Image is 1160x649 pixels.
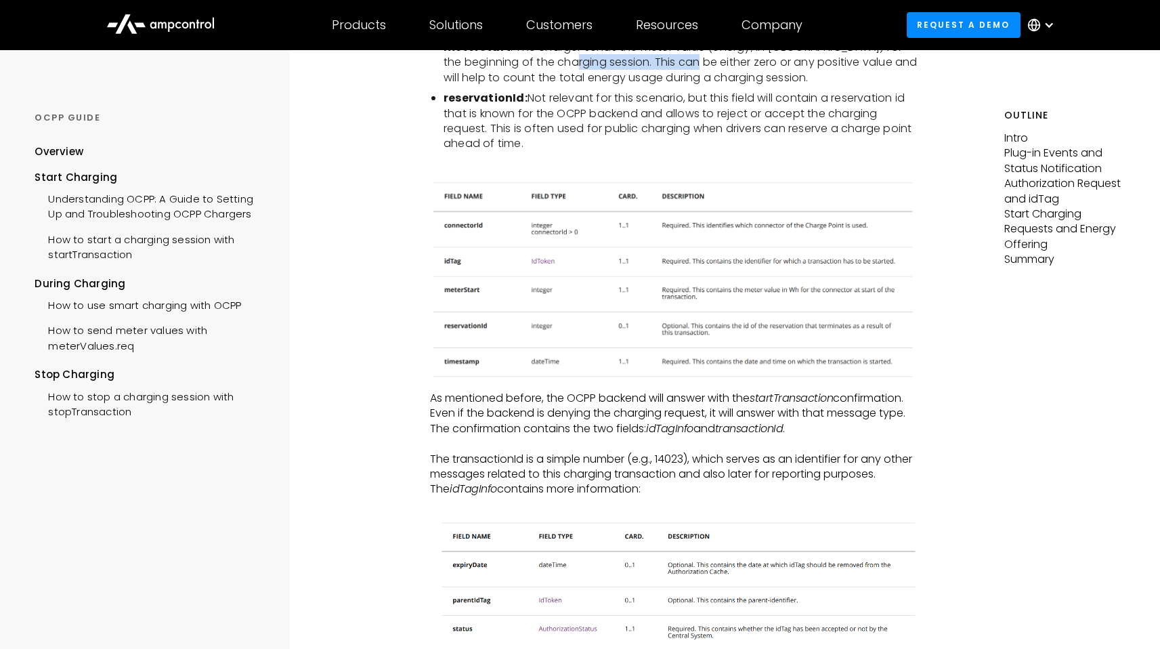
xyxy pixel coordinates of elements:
[332,18,386,33] div: Products
[742,18,802,33] div: Company
[526,18,593,33] div: Customers
[35,276,267,291] div: During Charging
[1004,146,1125,176] p: Plug-in Events and Status Notification
[429,18,483,33] div: Solutions
[636,18,698,33] div: Resources
[907,12,1021,37] a: Request a demo
[444,40,922,85] li: : The charger sends the meter value (energy, in [GEOGRAPHIC_DATA]) for the beginning of the charg...
[1004,207,1125,252] p: Start Charging Requests and Energy Offering
[430,436,922,451] p: ‍
[35,170,267,185] div: Start Charging
[1004,131,1125,146] p: Intro
[444,90,528,106] strong: reservationId:
[444,91,922,152] li: Not relevant for this scenario, but this field will contain a reservation id that is known for th...
[646,421,693,436] em: idTagInfo
[35,291,241,316] a: How to use smart charging with OCPP
[430,177,922,384] img: OCPP StartTransaction.conf fields
[715,421,783,436] em: transactionId
[1004,252,1125,267] p: Summary
[35,185,267,226] a: Understanding OCPP: A Guide to Setting Up and Troubleshooting OCPP Chargers
[430,497,922,512] p: ‍
[750,390,833,406] em: startTransaction
[430,391,922,436] p: As mentioned before, the OCPP backend will answer with the confirmation. Even if the backend is d...
[1004,176,1125,207] p: Authorization Request and idTag
[35,144,83,159] div: Overview
[35,144,83,169] a: Overview
[35,316,267,357] a: How to send meter values with meterValues.req
[35,226,267,266] a: How to start a charging session with startTransaction
[1004,108,1125,123] h5: Outline
[430,452,922,497] p: The transactionId is a simple number (e.g., 14023), which serves as an identifier for any other m...
[35,367,267,382] div: Stop Charging
[35,112,267,124] div: OCPP GUIDE
[35,383,267,423] a: How to stop a charging session with stopTransaction
[450,481,497,497] em: idTagInfo
[430,163,922,177] p: ‍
